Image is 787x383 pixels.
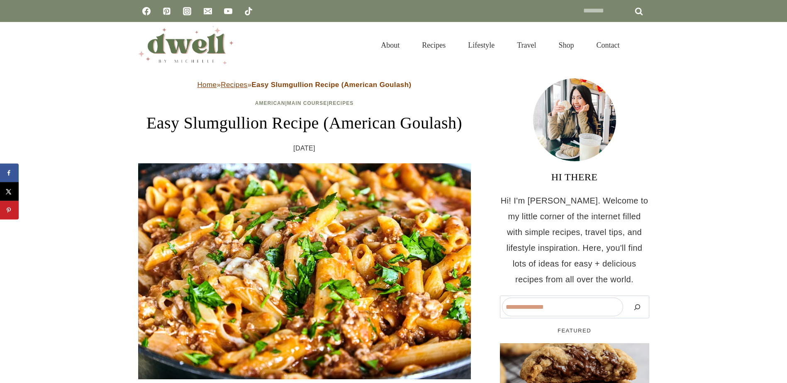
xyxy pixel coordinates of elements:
[500,327,649,335] h5: FEATURED
[138,111,471,136] h1: Easy Slumgullion Recipe (American Goulash)
[627,298,647,316] button: Search
[293,142,315,155] time: [DATE]
[411,31,457,60] a: Recipes
[547,31,585,60] a: Shop
[221,81,247,89] a: Recipes
[138,163,471,379] img: Slumgullion on a plate
[329,100,354,106] a: Recipes
[500,170,649,184] h3: HI THERE
[506,31,547,60] a: Travel
[370,31,631,60] nav: Primary Navigation
[197,81,411,89] span: » »
[255,100,353,106] span: | |
[197,81,217,89] a: Home
[585,31,631,60] a: Contact
[158,3,175,19] a: Pinterest
[220,3,236,19] a: YouTube
[138,26,234,64] img: DWELL by michelle
[240,3,257,19] a: TikTok
[500,193,649,287] p: Hi! I'm [PERSON_NAME]. Welcome to my little corner of the internet filled with simple recipes, tr...
[200,3,216,19] a: Email
[255,100,285,106] a: American
[138,3,155,19] a: Facebook
[635,38,649,52] button: View Search Form
[370,31,411,60] a: About
[287,100,327,106] a: Main Course
[179,3,195,19] a: Instagram
[457,31,506,60] a: Lifestyle
[251,81,411,89] strong: Easy Slumgullion Recipe (American Goulash)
